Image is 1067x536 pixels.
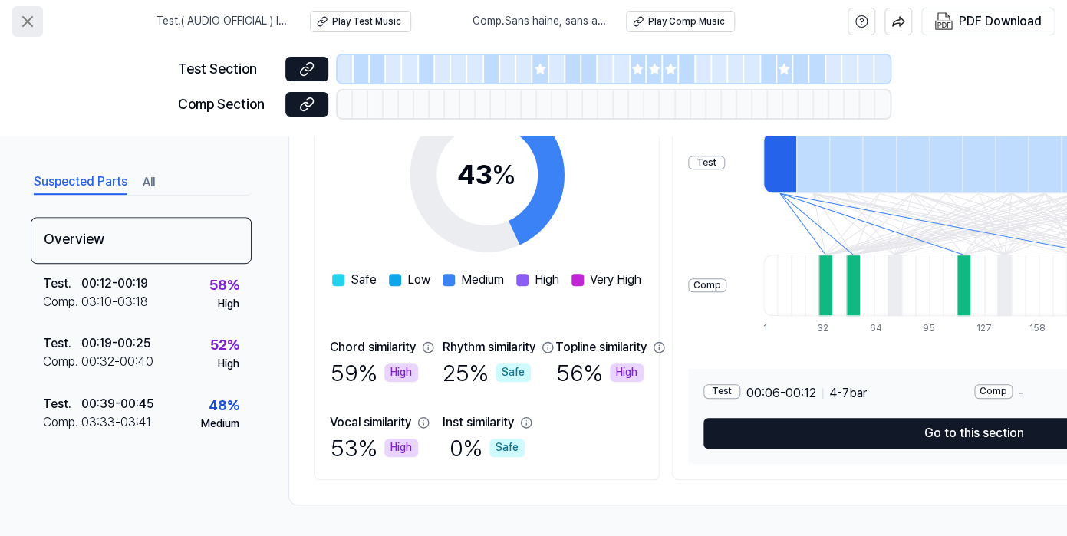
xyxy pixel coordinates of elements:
button: help [848,8,875,35]
span: Medium [461,271,504,289]
div: Comp . [43,293,81,311]
div: Play Comp Music [648,15,725,28]
div: 64 [870,322,884,335]
div: 158 [1029,322,1043,335]
div: Topline similarity [555,338,647,357]
div: PDF Download [959,12,1042,31]
div: 59 % [331,357,418,389]
div: 03:33 - 03:41 [81,413,151,432]
div: High [218,357,239,372]
div: Test [688,156,725,170]
div: Vocal similarity [330,413,411,432]
div: High [384,363,418,382]
span: 4 - 7 bar [829,384,867,403]
span: Very High [590,271,641,289]
span: % [492,158,516,191]
div: Test . [43,395,81,413]
div: 1 [763,322,777,335]
svg: help [855,14,868,29]
button: Play Comp Music [626,11,735,32]
button: All [143,170,155,195]
div: High [384,439,418,457]
div: High [610,363,644,382]
div: Play Test Music [332,15,401,28]
span: Low [407,271,430,289]
span: 00:06 - 00:12 [746,384,816,403]
div: Medium [201,416,239,432]
div: Overview [31,217,252,264]
div: 95 [923,322,937,335]
div: 00:32 - 00:40 [81,353,153,371]
div: Chord similarity [330,338,416,357]
span: Safe [351,271,377,289]
div: 00:19 - 00:25 [81,334,150,353]
div: 53 % [331,432,418,464]
div: Safe [489,439,525,457]
div: High [218,297,239,312]
div: Test . [43,275,81,293]
div: Inst similarity [443,413,514,432]
div: Comp . [43,413,81,432]
div: 52 % [210,334,239,357]
div: 0 % [450,432,525,464]
div: 56 % [556,357,644,389]
span: High [535,271,559,289]
button: PDF Download [931,8,1045,35]
div: Rhythm similarity [443,338,535,357]
div: Test . [43,334,81,353]
div: 127 [976,322,990,335]
div: Comp . [43,353,81,371]
div: 03:10 - 03:18 [81,293,148,311]
div: 43 [457,154,516,196]
img: PDF Download [934,12,953,31]
div: Test [703,384,740,399]
span: Comp . Sans haine, sans armes et sans violence [473,14,608,29]
div: Comp [688,278,726,293]
div: 58 % [209,275,239,297]
div: 48 % [209,395,239,417]
div: 00:12 - 00:19 [81,275,148,293]
span: Test . ( AUDIO OFFICIAL ) IN THE FLASH - LIL DEPTZI SWORD [156,14,291,29]
div: Test Section [178,58,276,81]
button: Play Test Music [310,11,411,32]
div: Comp Section [178,94,276,116]
div: Comp [974,384,1013,399]
div: 00:39 - 00:45 [81,395,153,413]
img: share [891,15,905,28]
button: Suspected Parts [34,170,127,195]
div: 32 [816,322,830,335]
div: Safe [496,363,531,382]
div: 25 % [443,357,531,389]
